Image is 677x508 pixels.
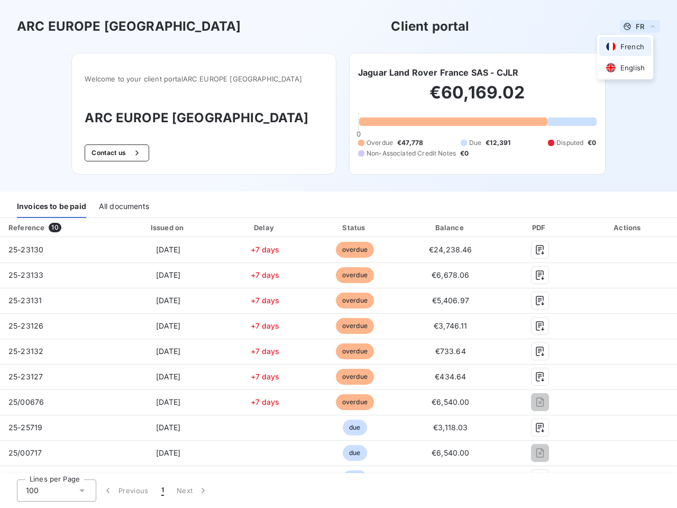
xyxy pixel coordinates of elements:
[429,245,472,254] span: €24,238.46
[17,196,86,218] div: Invoices to be paid
[8,448,42,457] span: 25/00717
[8,397,44,406] span: 25/00676
[156,423,181,432] span: [DATE]
[358,66,518,79] h6: Jaguar Land Rover France SAS - CJLR
[620,63,645,73] span: English
[620,42,644,52] span: French
[367,138,393,148] span: Overdue
[358,82,597,114] h2: €60,169.02
[223,222,307,233] div: Delay
[26,485,39,496] span: 100
[356,130,361,138] span: 0
[636,22,644,31] span: FR
[336,369,374,385] span: overdue
[343,445,367,461] span: due
[99,196,149,218] div: All documents
[588,138,596,148] span: €0
[556,138,583,148] span: Disputed
[435,347,466,356] span: €733.64
[403,222,499,233] div: Balance
[8,321,43,330] span: 25-23126
[433,423,468,432] span: €3,118.03
[311,222,398,233] div: Status
[156,321,181,330] span: [DATE]
[502,222,577,233] div: PDF
[85,75,323,83] span: Welcome to your client portal ARC EUROPE [GEOGRAPHIC_DATA]
[251,397,280,406] span: +7 days
[336,394,374,410] span: overdue
[434,321,467,330] span: €3,746.11
[156,296,181,305] span: [DATE]
[582,222,675,233] div: Actions
[336,267,374,283] span: overdue
[432,296,469,305] span: €5,406.97
[156,448,181,457] span: [DATE]
[343,470,367,486] span: due
[161,485,164,496] span: 1
[156,347,181,356] span: [DATE]
[432,397,469,406] span: €6,540.00
[85,144,149,161] button: Contact us
[435,372,466,381] span: €434.64
[96,479,155,502] button: Previous
[85,108,323,128] h3: ARC EUROPE [GEOGRAPHIC_DATA]
[432,448,469,457] span: €6,540.00
[336,318,374,334] span: overdue
[251,245,280,254] span: +7 days
[8,270,43,279] span: 25-23133
[251,296,280,305] span: +7 days
[8,296,42,305] span: 25-23131
[391,17,469,36] h3: Client portal
[8,223,44,232] div: Reference
[251,372,280,381] span: +7 days
[156,372,181,381] span: [DATE]
[8,372,43,381] span: 25-23127
[460,149,469,158] span: €0
[156,270,181,279] span: [DATE]
[251,321,280,330] span: +7 days
[17,17,241,36] h3: ARC EUROPE [GEOGRAPHIC_DATA]
[367,149,456,158] span: Non-Associated Credit Notes
[156,245,181,254] span: [DATE]
[155,479,170,502] button: 1
[251,347,280,356] span: +7 days
[432,270,469,279] span: €6,678.06
[156,397,181,406] span: [DATE]
[49,223,61,232] span: 10
[336,242,374,258] span: overdue
[336,343,374,359] span: overdue
[336,293,374,309] span: overdue
[8,245,43,254] span: 25-23130
[343,420,367,436] span: due
[251,270,280,279] span: +7 days
[170,479,215,502] button: Next
[486,138,510,148] span: €12,391
[469,138,481,148] span: Due
[8,423,42,432] span: 25-25719
[397,138,423,148] span: €47,778
[117,222,219,233] div: Issued on
[8,347,43,356] span: 25-23132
